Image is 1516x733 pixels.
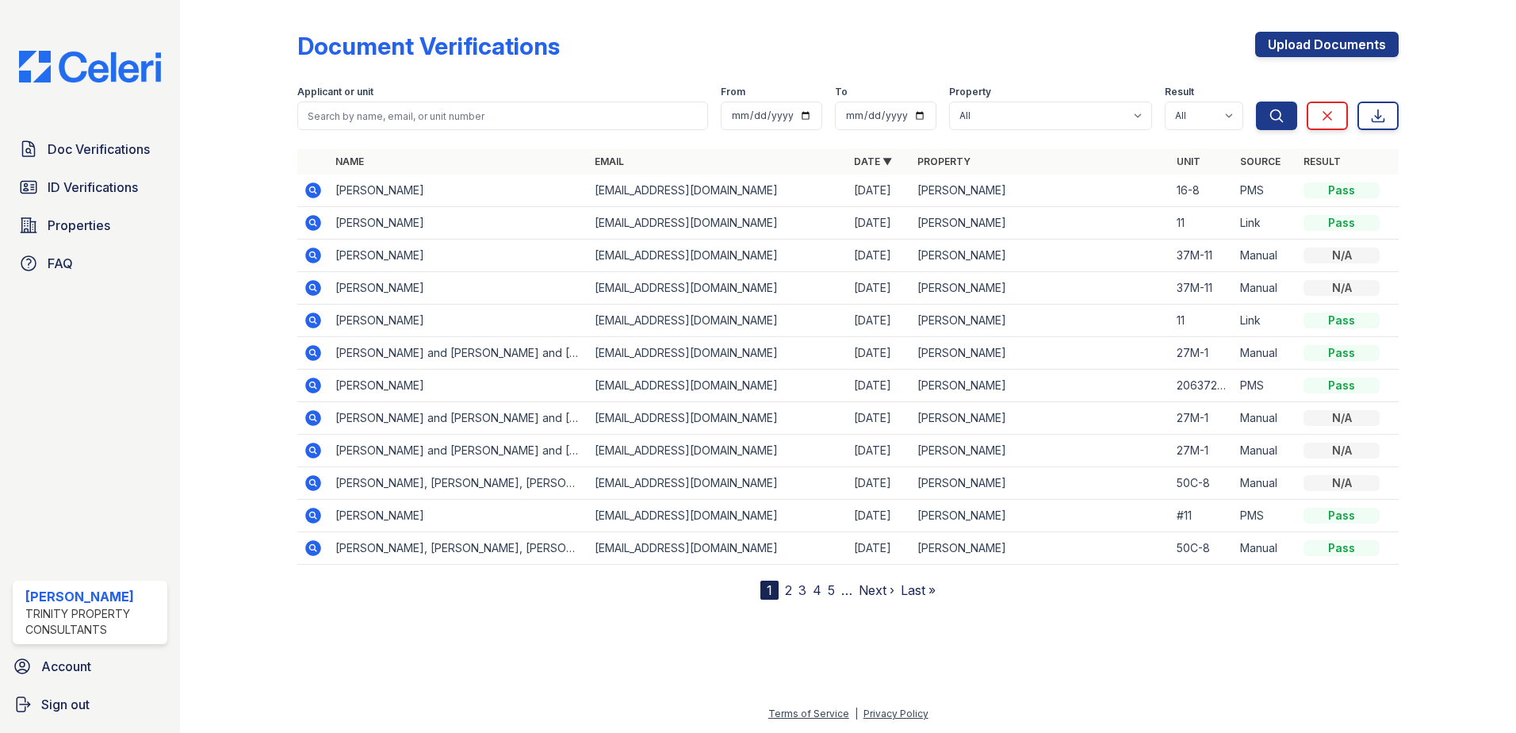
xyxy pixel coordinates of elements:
td: [DATE] [848,175,911,207]
td: [DATE] [848,402,911,435]
td: Manual [1234,272,1297,305]
td: [EMAIL_ADDRESS][DOMAIN_NAME] [588,370,848,402]
div: Pass [1304,378,1380,393]
label: Applicant or unit [297,86,373,98]
a: Date ▼ [854,155,892,167]
td: [PERSON_NAME] [911,500,1170,532]
div: Pass [1304,508,1380,524]
div: N/A [1304,475,1380,491]
div: Pass [1304,182,1380,198]
div: Document Verifications [297,32,560,60]
td: Manual [1234,402,1297,435]
td: 20637229 [1170,370,1234,402]
td: [EMAIL_ADDRESS][DOMAIN_NAME] [588,337,848,370]
td: [PERSON_NAME] [911,175,1170,207]
td: Manual [1234,337,1297,370]
label: Result [1165,86,1194,98]
td: [PERSON_NAME] [911,467,1170,500]
a: Email [595,155,624,167]
label: Property [949,86,991,98]
div: Pass [1304,540,1380,556]
td: [PERSON_NAME] [329,207,588,240]
td: Manual [1234,467,1297,500]
td: PMS [1234,175,1297,207]
td: 50C-8 [1170,467,1234,500]
span: … [841,581,852,600]
a: 4 [813,582,821,598]
td: [PERSON_NAME] [329,175,588,207]
a: Doc Verifications [13,133,167,165]
td: [DATE] [848,467,911,500]
td: 11 [1170,207,1234,240]
span: Doc Verifications [48,140,150,159]
td: PMS [1234,370,1297,402]
a: Last » [901,582,936,598]
span: Sign out [41,695,90,714]
img: CE_Logo_Blue-a8612792a0a2168367f1c8372b55b34899dd931a85d93a1a3d3e32e68fde9ad4.png [6,51,174,83]
div: N/A [1304,280,1380,296]
a: Name [335,155,364,167]
td: [PERSON_NAME] [911,435,1170,467]
a: Properties [13,209,167,241]
td: [PERSON_NAME] [329,305,588,337]
td: Manual [1234,435,1297,467]
td: [DATE] [848,337,911,370]
div: [PERSON_NAME] [25,587,161,606]
label: From [721,86,745,98]
span: FAQ [48,254,73,273]
td: [PERSON_NAME] and [PERSON_NAME] and [PERSON_NAME] [329,402,588,435]
div: 1 [760,581,779,600]
a: Unit [1177,155,1200,167]
span: ID Verifications [48,178,138,197]
a: Upload Documents [1255,32,1399,57]
td: Manual [1234,532,1297,565]
td: [PERSON_NAME] [911,207,1170,240]
div: N/A [1304,443,1380,459]
td: [PERSON_NAME] [911,532,1170,565]
td: [DATE] [848,532,911,565]
div: N/A [1304,410,1380,426]
td: [PERSON_NAME] [911,305,1170,337]
td: #11 [1170,500,1234,532]
a: 5 [828,582,835,598]
td: [EMAIL_ADDRESS][DOMAIN_NAME] [588,467,848,500]
td: [DATE] [848,370,911,402]
a: Source [1240,155,1281,167]
input: Search by name, email, or unit number [297,102,708,130]
div: Pass [1304,345,1380,361]
td: [EMAIL_ADDRESS][DOMAIN_NAME] [588,500,848,532]
label: To [835,86,848,98]
a: Property [917,155,970,167]
td: 37M-11 [1170,272,1234,305]
a: Sign out [6,689,174,720]
td: [DATE] [848,207,911,240]
td: [EMAIL_ADDRESS][DOMAIN_NAME] [588,435,848,467]
td: [PERSON_NAME] [329,240,588,272]
td: [EMAIL_ADDRESS][DOMAIN_NAME] [588,175,848,207]
td: [PERSON_NAME] [911,272,1170,305]
td: [PERSON_NAME] [329,500,588,532]
td: 16-8 [1170,175,1234,207]
a: Account [6,650,174,682]
td: [EMAIL_ADDRESS][DOMAIN_NAME] [588,402,848,435]
td: [DATE] [848,435,911,467]
div: N/A [1304,248,1380,263]
td: [EMAIL_ADDRESS][DOMAIN_NAME] [588,272,848,305]
td: [PERSON_NAME] [911,337,1170,370]
td: [DATE] [848,272,911,305]
td: [PERSON_NAME] [329,370,588,402]
div: Pass [1304,215,1380,231]
td: [EMAIL_ADDRESS][DOMAIN_NAME] [588,207,848,240]
a: Next › [859,582,894,598]
td: [DATE] [848,240,911,272]
td: 37M-11 [1170,240,1234,272]
td: [PERSON_NAME] and [PERSON_NAME] and [PERSON_NAME] [329,337,588,370]
div: Trinity Property Consultants [25,606,161,638]
a: FAQ [13,248,167,279]
td: [PERSON_NAME] [911,370,1170,402]
td: [PERSON_NAME] [911,240,1170,272]
td: [PERSON_NAME] [329,272,588,305]
td: [EMAIL_ADDRESS][DOMAIN_NAME] [588,532,848,565]
a: Privacy Policy [863,708,928,720]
